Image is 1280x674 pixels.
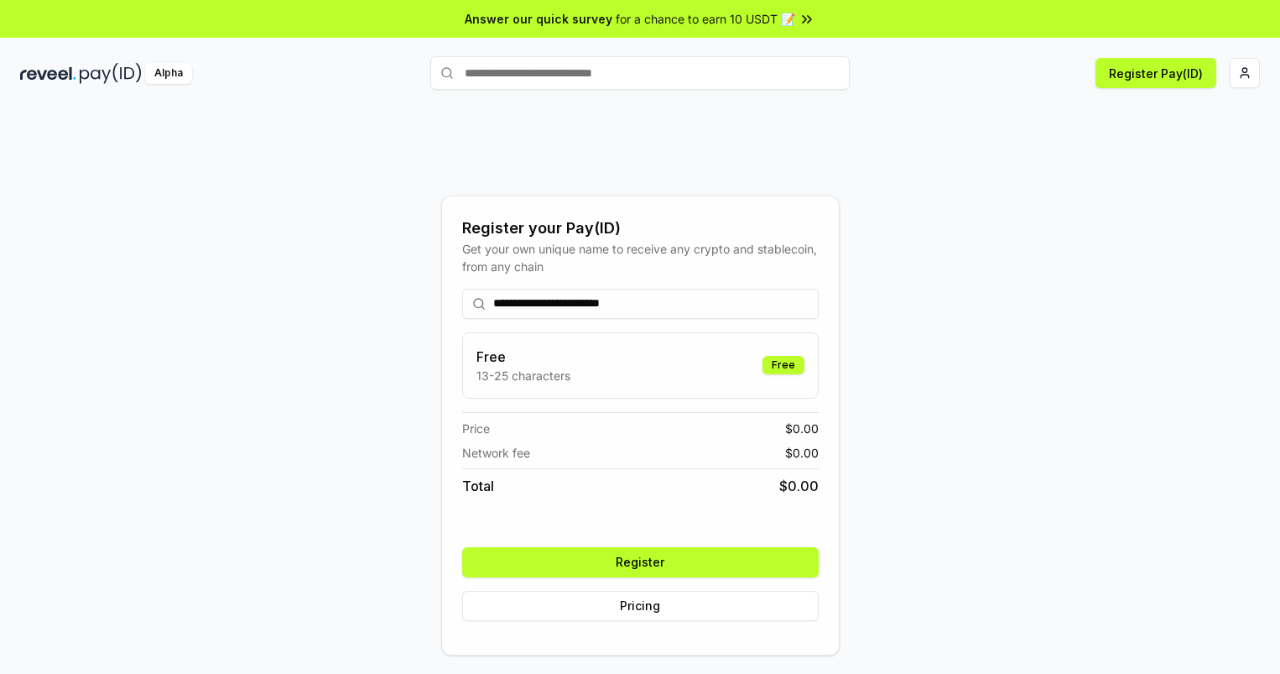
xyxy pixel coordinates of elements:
[462,547,819,577] button: Register
[462,476,494,496] span: Total
[462,217,819,240] div: Register your Pay(ID)
[20,63,76,84] img: reveel_dark
[762,356,804,374] div: Free
[462,591,819,621] button: Pricing
[145,63,192,84] div: Alpha
[80,63,142,84] img: pay_id
[616,10,795,28] span: for a chance to earn 10 USDT 📝
[462,240,819,275] div: Get your own unique name to receive any crypto and stablecoin, from any chain
[476,347,570,367] h3: Free
[785,420,819,437] span: $ 0.00
[465,10,612,28] span: Answer our quick survey
[779,476,819,496] span: $ 0.00
[462,444,530,462] span: Network fee
[785,444,819,462] span: $ 0.00
[1095,58,1216,88] button: Register Pay(ID)
[476,367,570,384] p: 13-25 characters
[462,420,490,437] span: Price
